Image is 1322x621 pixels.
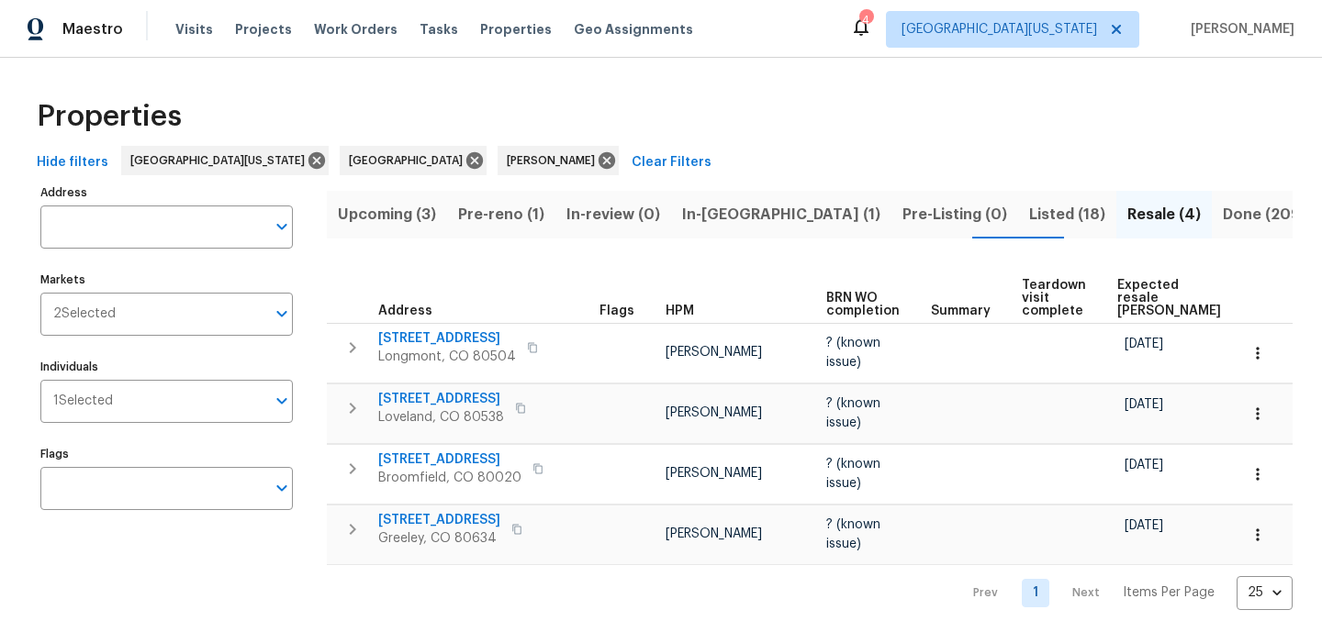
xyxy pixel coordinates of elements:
[269,214,295,239] button: Open
[29,146,116,180] button: Hide filters
[826,292,900,317] span: BRN WO completion
[826,397,880,428] span: ? (known issue)
[340,146,487,175] div: [GEOGRAPHIC_DATA]
[902,20,1097,39] span: [GEOGRAPHIC_DATA][US_STATE]
[269,388,295,414] button: Open
[1125,338,1163,350] span: [DATE]
[956,576,1293,610] nav: Pagination Navigation
[1125,519,1163,532] span: [DATE]
[666,467,762,480] span: [PERSON_NAME]
[314,20,398,39] span: Work Orders
[40,361,293,372] label: Individuals
[378,348,516,366] span: Longmont, CO 80504
[507,151,602,170] span: [PERSON_NAME]
[53,394,113,409] span: 1 Selected
[40,449,293,460] label: Flags
[175,20,213,39] span: Visits
[1223,202,1306,227] span: Done (209)
[859,11,872,29] div: 4
[40,187,293,198] label: Address
[498,146,619,175] div: [PERSON_NAME]
[632,151,711,174] span: Clear Filters
[53,306,116,322] span: 2 Selected
[62,20,123,39] span: Maestro
[1183,20,1294,39] span: [PERSON_NAME]
[1022,279,1086,317] span: Teardown visit complete
[1237,569,1293,616] div: 25
[378,408,504,427] span: Loveland, CO 80538
[458,202,544,227] span: Pre-reno (1)
[826,518,880,549] span: ? (known issue)
[1123,583,1215,602] p: Items Per Page
[566,202,660,227] span: In-review (0)
[1117,279,1221,317] span: Expected resale [PERSON_NAME]
[666,406,762,419] span: [PERSON_NAME]
[574,20,693,39] span: Geo Assignments
[624,146,719,180] button: Clear Filters
[1029,202,1105,227] span: Listed (18)
[931,305,991,317] span: Summary
[1127,202,1201,227] span: Resale (4)
[666,527,762,540] span: [PERSON_NAME]
[682,202,880,227] span: In-[GEOGRAPHIC_DATA] (1)
[666,346,762,359] span: [PERSON_NAME]
[378,511,500,529] span: [STREET_ADDRESS]
[902,202,1007,227] span: Pre-Listing (0)
[338,202,436,227] span: Upcoming (3)
[235,20,292,39] span: Projects
[666,305,694,317] span: HPM
[1022,579,1049,607] a: Goto page 1
[826,337,880,368] span: ? (known issue)
[378,529,500,548] span: Greeley, CO 80634
[378,305,432,317] span: Address
[121,146,329,175] div: [GEOGRAPHIC_DATA][US_STATE]
[269,301,295,327] button: Open
[349,151,470,170] span: [GEOGRAPHIC_DATA]
[480,20,552,39] span: Properties
[378,450,521,469] span: [STREET_ADDRESS]
[1125,398,1163,411] span: [DATE]
[420,23,458,36] span: Tasks
[37,151,108,174] span: Hide filters
[130,151,312,170] span: [GEOGRAPHIC_DATA][US_STATE]
[378,390,504,408] span: [STREET_ADDRESS]
[378,469,521,487] span: Broomfield, CO 80020
[599,305,634,317] span: Flags
[269,475,295,501] button: Open
[826,458,880,489] span: ? (known issue)
[378,329,516,348] span: [STREET_ADDRESS]
[37,107,182,126] span: Properties
[1125,459,1163,471] span: [DATE]
[40,274,293,285] label: Markets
